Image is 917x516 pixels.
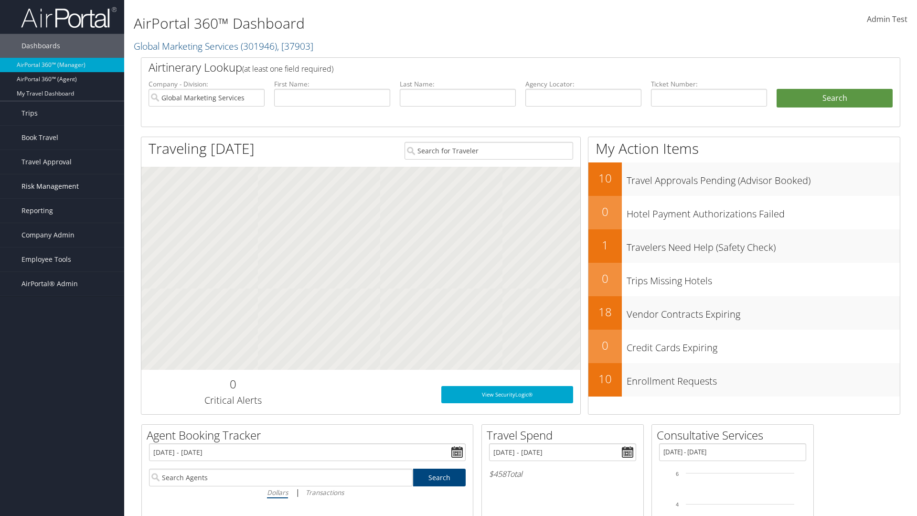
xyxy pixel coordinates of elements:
[627,169,900,187] h3: Travel Approvals Pending (Advisor Booked)
[588,229,900,263] a: 1Travelers Need Help (Safety Check)
[149,79,265,89] label: Company - Division:
[21,101,38,125] span: Trips
[134,40,313,53] a: Global Marketing Services
[588,263,900,296] a: 0Trips Missing Hotels
[21,199,53,223] span: Reporting
[627,336,900,355] h3: Credit Cards Expiring
[149,139,255,159] h1: Traveling [DATE]
[21,150,72,174] span: Travel Approval
[21,272,78,296] span: AirPortal® Admin
[400,79,516,89] label: Last Name:
[21,34,60,58] span: Dashboards
[588,170,622,186] h2: 10
[588,296,900,330] a: 18Vendor Contracts Expiring
[306,488,344,497] i: Transactions
[242,64,333,74] span: (at least one field required)
[588,371,622,387] h2: 10
[651,79,767,89] label: Ticket Number:
[267,488,288,497] i: Dollars
[21,247,71,271] span: Employee Tools
[149,394,317,407] h3: Critical Alerts
[149,469,413,486] input: Search Agents
[867,14,907,24] span: Admin Test
[588,237,622,253] h2: 1
[21,126,58,150] span: Book Travel
[489,469,506,479] span: $458
[627,303,900,321] h3: Vendor Contracts Expiring
[777,89,893,108] button: Search
[241,40,277,53] span: ( 301946 )
[149,376,317,392] h2: 0
[588,196,900,229] a: 0Hotel Payment Authorizations Failed
[867,5,907,34] a: Admin Test
[627,269,900,288] h3: Trips Missing Hotels
[274,79,390,89] label: First Name:
[487,427,643,443] h2: Travel Spend
[21,6,117,29] img: airportal-logo.png
[489,469,636,479] h6: Total
[277,40,313,53] span: , [ 37903 ]
[588,330,900,363] a: 0Credit Cards Expiring
[627,370,900,388] h3: Enrollment Requests
[149,486,466,498] div: |
[676,502,679,507] tspan: 4
[405,142,573,160] input: Search for Traveler
[588,204,622,220] h2: 0
[588,337,622,354] h2: 0
[588,162,900,196] a: 10Travel Approvals Pending (Advisor Booked)
[676,471,679,477] tspan: 6
[627,203,900,221] h3: Hotel Payment Authorizations Failed
[525,79,641,89] label: Agency Locator:
[149,59,830,75] h2: Airtinerary Lookup
[134,13,650,33] h1: AirPortal 360™ Dashboard
[147,427,473,443] h2: Agent Booking Tracker
[21,223,75,247] span: Company Admin
[413,469,466,486] a: Search
[627,236,900,254] h3: Travelers Need Help (Safety Check)
[588,363,900,397] a: 10Enrollment Requests
[588,270,622,287] h2: 0
[441,386,573,403] a: View SecurityLogic®
[588,304,622,320] h2: 18
[21,174,79,198] span: Risk Management
[588,139,900,159] h1: My Action Items
[657,427,813,443] h2: Consultative Services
